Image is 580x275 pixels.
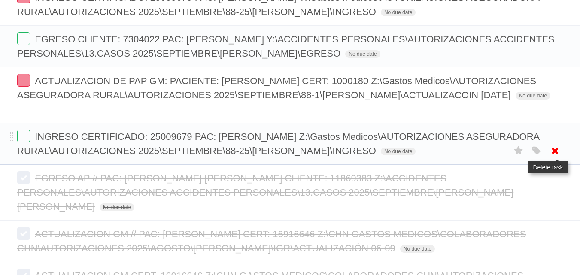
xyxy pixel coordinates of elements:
span: No due date [381,148,416,155]
span: No due date [345,50,380,58]
span: No due date [516,92,550,100]
span: INGRESO CERTIFICADO: 25009679 PAC: [PERSON_NAME] Z:\Gastos Medicos\AUTORIZACIONES ASEGURADORA RUR... [17,131,539,156]
span: No due date [381,9,416,16]
span: No due date [400,245,435,253]
label: Star task [510,144,527,158]
label: Done [17,171,30,184]
label: Done [17,130,30,142]
span: EGRESO AP // PAC: [PERSON_NAME] [PERSON_NAME] CLIENTE: 11869383 Z:\ACCIDENTES PERSONALES\AUTORIZA... [17,173,513,212]
label: Done [17,227,30,240]
label: Done [17,32,30,45]
span: ACTUALIZACION DE PAP GM: PACIENTE: [PERSON_NAME] CERT: 1000180 Z:\Gastos Medicos\AUTORIZACIONES A... [17,76,536,100]
span: EGRESO CLIENTE: 7304022 PAC: [PERSON_NAME] Y:\ACCIDENTES PERSONALES\AUTORIZACIONES ACCIDENTES PER... [17,34,554,59]
span: ACTUALIZACION GM // PAC: [PERSON_NAME] CERT: 16916646 Z:\CHN GASTOS MEDICOS\COLABORADORES CHN\AUT... [17,229,526,254]
label: Done [17,74,30,87]
span: No due date [100,203,134,211]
